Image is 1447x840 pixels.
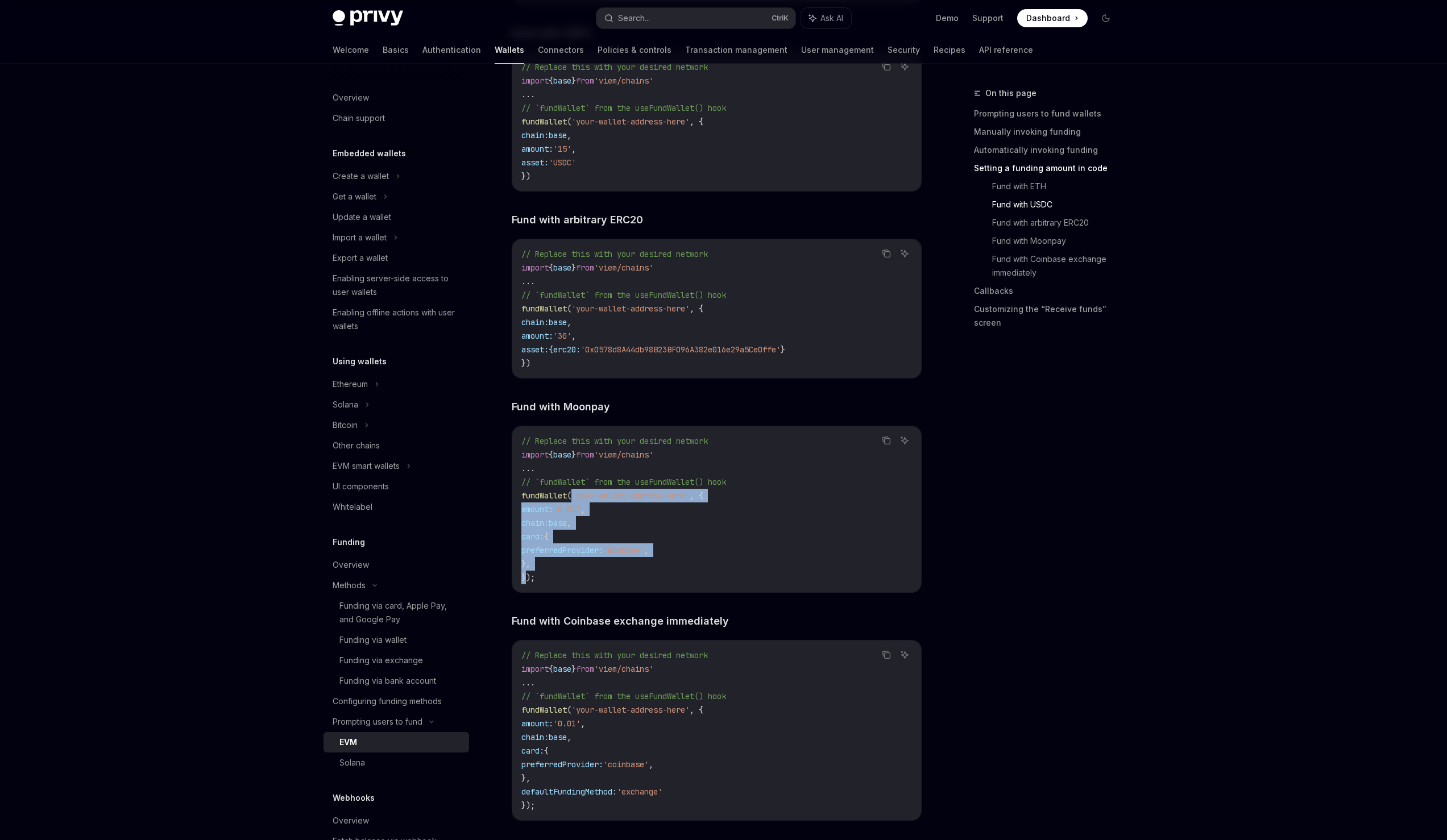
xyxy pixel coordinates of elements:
[974,282,1124,300] a: Callbacks
[549,732,567,742] span: base
[521,545,603,555] span: preferredProvider:
[521,171,530,181] span: })
[324,268,469,302] a: Enabling server-side access to user wallets
[567,117,571,127] span: (
[538,36,584,64] a: Connectors
[521,144,553,154] span: amount:
[567,303,571,314] span: (
[644,545,649,555] span: ,
[553,263,571,273] span: base
[521,504,553,514] span: amount:
[576,263,594,273] span: from
[521,331,553,341] span: amount:
[690,117,703,127] span: , {
[992,196,1124,214] a: Fund with USDC
[581,344,781,355] span: '0x0578d8A44db98B23BF096A382e016e29a5Ce0ffe'
[324,810,469,831] a: Overview
[571,263,576,273] span: }
[897,647,912,662] button: Ask AI
[549,344,553,355] span: {
[974,141,1124,159] a: Automatically invoking funding
[603,759,649,770] span: 'coinbase'
[553,331,571,341] span: '30'
[974,105,1124,123] a: Prompting users to fund wallets
[521,117,567,127] span: fundWallet
[571,117,690,127] span: 'your-wallet-address-here'
[333,36,369,64] a: Welcome
[521,157,549,168] span: asset:
[521,477,726,487] span: // `fundWallet` from the useFundWallet() hook
[324,671,469,691] a: Funding via bank account
[324,88,469,108] a: Overview
[339,654,423,667] div: Funding via exchange
[333,377,368,391] div: Ethereum
[553,450,571,460] span: base
[992,232,1124,250] a: Fund with Moonpay
[553,504,581,514] span: '0.01'
[820,13,843,24] span: Ask AI
[324,207,469,227] a: Update a wallet
[521,759,603,770] span: preferredProvider:
[594,450,653,460] span: 'viem/chains'
[333,398,358,411] div: Solana
[422,36,481,64] a: Authentication
[521,650,708,660] span: // Replace this with your desired network
[974,123,1124,141] a: Manually invoking funding
[888,36,920,64] a: Security
[333,439,380,452] div: Other chains
[992,177,1124,196] a: Fund with ETH
[521,436,708,446] span: // Replace this with your desired network
[549,664,553,674] span: {
[594,76,653,86] span: 'viem/chains'
[801,8,851,28] button: Ask AI
[324,497,469,517] a: Whitelabel
[521,450,549,460] span: import
[333,111,385,125] div: Chain support
[333,190,376,203] div: Get a wallet
[324,476,469,497] a: UI components
[879,59,894,74] button: Copy the contents from the code block
[333,715,422,729] div: Prompting users to fund
[521,572,535,583] span: });
[567,490,571,501] span: (
[594,263,653,273] span: 'viem/chains'
[617,787,662,797] span: 'exchange'
[383,36,409,64] a: Basics
[333,500,372,514] div: Whitelabel
[333,418,358,432] div: Bitcoin
[567,130,571,140] span: ,
[594,664,653,674] span: 'viem/chains'
[324,435,469,456] a: Other chains
[549,157,576,168] span: 'USDC'
[333,459,400,473] div: EVM smart wallets
[1026,13,1070,24] span: Dashboard
[596,8,795,28] button: Search...CtrlK
[553,718,581,729] span: '0.01'
[521,303,567,314] span: fundWallet
[781,344,785,355] span: }
[521,732,549,742] span: chain:
[549,130,567,140] span: base
[772,14,789,23] span: Ctrl K
[333,579,366,592] div: Methods
[581,718,585,729] span: ,
[521,344,549,355] span: asset:
[571,303,690,314] span: 'your-wallet-address-here'
[324,248,469,268] a: Export a wallet
[333,10,403,26] img: dark logo
[521,276,535,286] span: ...
[521,76,549,86] span: import
[571,450,576,460] span: }
[549,263,553,273] span: {
[521,746,544,756] span: card:
[324,752,469,773] a: Solana
[603,545,644,555] span: 'moonpay'
[521,249,708,259] span: // Replace this with your desired network
[512,399,610,414] span: Fund with Moonpay
[339,674,436,688] div: Funding via bank account
[576,76,594,86] span: from
[333,231,387,244] div: Import a wallet
[521,290,726,300] span: // `fundWallet` from the useFundWallet() hook
[618,11,650,25] div: Search...
[333,558,369,572] div: Overview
